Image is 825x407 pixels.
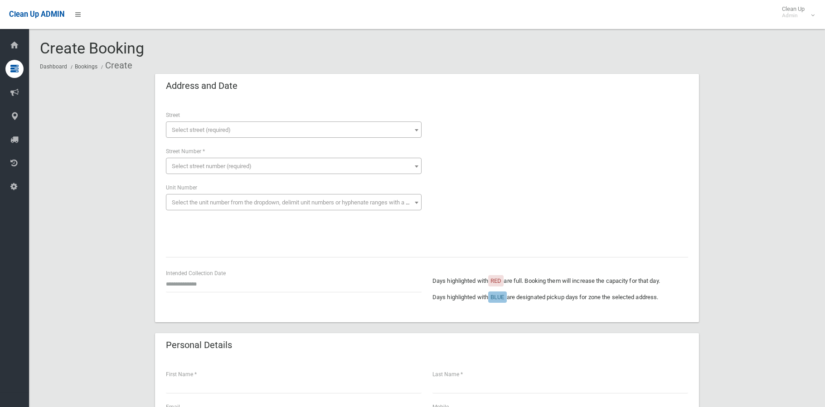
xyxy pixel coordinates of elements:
span: RED [490,277,501,284]
span: Create Booking [40,39,144,57]
span: Select street number (required) [172,163,252,170]
li: Create [99,57,132,74]
span: Select street (required) [172,126,231,133]
header: Personal Details [155,336,243,354]
small: Admin [782,12,805,19]
span: Clean Up ADMIN [9,10,64,19]
a: Bookings [75,63,97,70]
header: Address and Date [155,77,248,95]
p: Days highlighted with are full. Booking them will increase the capacity for that day. [432,276,688,286]
span: BLUE [490,294,504,300]
span: Clean Up [777,5,814,19]
a: Dashboard [40,63,67,70]
p: Days highlighted with are designated pickup days for zone the selected address. [432,292,688,303]
span: Select the unit number from the dropdown, delimit unit numbers or hyphenate ranges with a comma [172,199,425,206]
